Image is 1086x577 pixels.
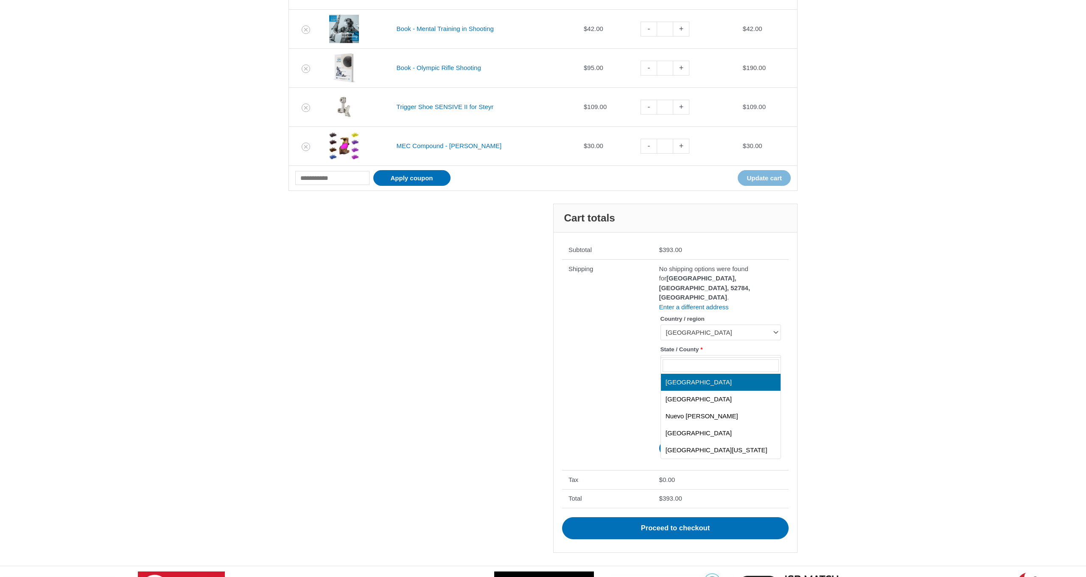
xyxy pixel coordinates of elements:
[584,103,587,110] span: $
[673,22,689,36] a: +
[743,25,762,32] bdi: 42.00
[657,100,673,115] input: Product quantity
[661,442,781,459] li: [GEOGRAPHIC_DATA][US_STATE]
[302,64,310,73] a: Remove Book - Olympic Rifle Shooting from cart
[657,22,673,36] input: Product quantity
[661,374,781,391] li: [GEOGRAPHIC_DATA]
[562,241,653,260] th: Subtotal
[554,204,797,232] h2: Cart totals
[641,100,657,115] a: -
[673,61,689,76] a: +
[641,22,657,36] a: -
[743,25,746,32] span: $
[659,246,663,253] span: $
[661,325,781,340] span: Mexico
[584,25,587,32] span: $
[743,142,762,149] bdi: 30.00
[738,170,791,186] button: Update cart
[661,391,781,408] li: [GEOGRAPHIC_DATA]
[659,303,729,311] a: Enter a different address
[302,104,310,112] a: Remove Trigger Shoe SENSIVE II for Steyr from cart
[666,328,768,337] span: Mexico
[562,259,653,470] th: Shipping
[584,142,603,149] bdi: 30.00
[661,408,781,425] li: Nuevo [PERSON_NAME]
[743,64,746,71] span: $
[743,103,746,110] span: $
[657,139,673,154] input: Product quantity
[673,100,689,115] a: +
[659,274,750,301] strong: [GEOGRAPHIC_DATA], [GEOGRAPHIC_DATA], 52784, [GEOGRAPHIC_DATA]
[659,476,663,483] span: $
[659,495,663,502] span: $
[659,476,675,483] bdi: 0.00
[661,313,781,325] label: Country / region
[584,64,587,71] span: $
[653,259,789,470] td: No shipping options were found for .
[329,131,359,161] img: MEC Compound
[397,25,494,32] a: Book - Mental Training in Shooting
[657,61,673,76] input: Product quantity
[659,246,682,253] bdi: 393.00
[661,425,781,442] li: [GEOGRAPHIC_DATA]
[659,441,698,456] button: Update
[302,25,310,34] a: Remove Book - Mental Training in Shooting from cart
[302,143,310,151] a: Remove MEC Compound - Tan from cart
[584,25,603,32] bdi: 42.00
[397,142,502,149] a: MEC Compound - [PERSON_NAME]
[329,92,359,122] img: Trigger Shoe SENSIVE II for Steyr
[661,344,781,355] label: State / County
[329,14,359,44] img: Mental Training in Shooting
[584,142,587,149] span: $
[743,64,766,71] bdi: 190.00
[562,517,789,539] a: Proceed to checkout
[397,64,481,71] a: Book - Olympic Rifle Shooting
[373,170,451,186] button: Apply coupon
[584,64,603,71] bdi: 95.00
[562,489,653,508] th: Total
[562,470,653,489] th: Tax
[659,495,682,502] bdi: 393.00
[661,458,781,475] li: [GEOGRAPHIC_DATA][US_STATE]
[641,139,657,154] a: -
[661,355,781,371] span: Ciudad de México
[743,142,746,149] span: $
[743,103,766,110] bdi: 109.00
[584,103,607,110] bdi: 109.00
[397,103,494,110] a: Trigger Shoe SENSIVE II for Steyr
[329,53,359,83] img: Book - Olympic Rifle Shooting
[641,61,657,76] a: -
[673,139,689,154] a: +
